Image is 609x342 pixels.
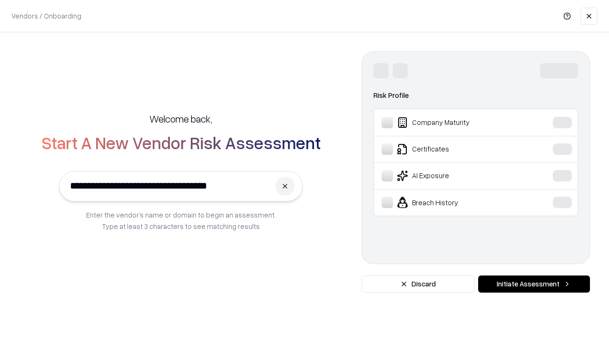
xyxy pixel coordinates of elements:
[373,90,578,101] div: Risk Profile
[382,143,524,155] div: Certificates
[362,275,474,293] button: Discard
[11,11,81,21] p: Vendors / Onboarding
[382,117,524,128] div: Company Maturity
[149,112,212,125] h5: Welcome back,
[382,197,524,208] div: Breach History
[382,170,524,181] div: AI Exposure
[41,133,321,152] h2: Start A New Vendor Risk Assessment
[478,275,590,293] button: Initiate Assessment
[86,209,276,232] p: Enter the vendor’s name or domain to begin an assessment. Type at least 3 characters to see match...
